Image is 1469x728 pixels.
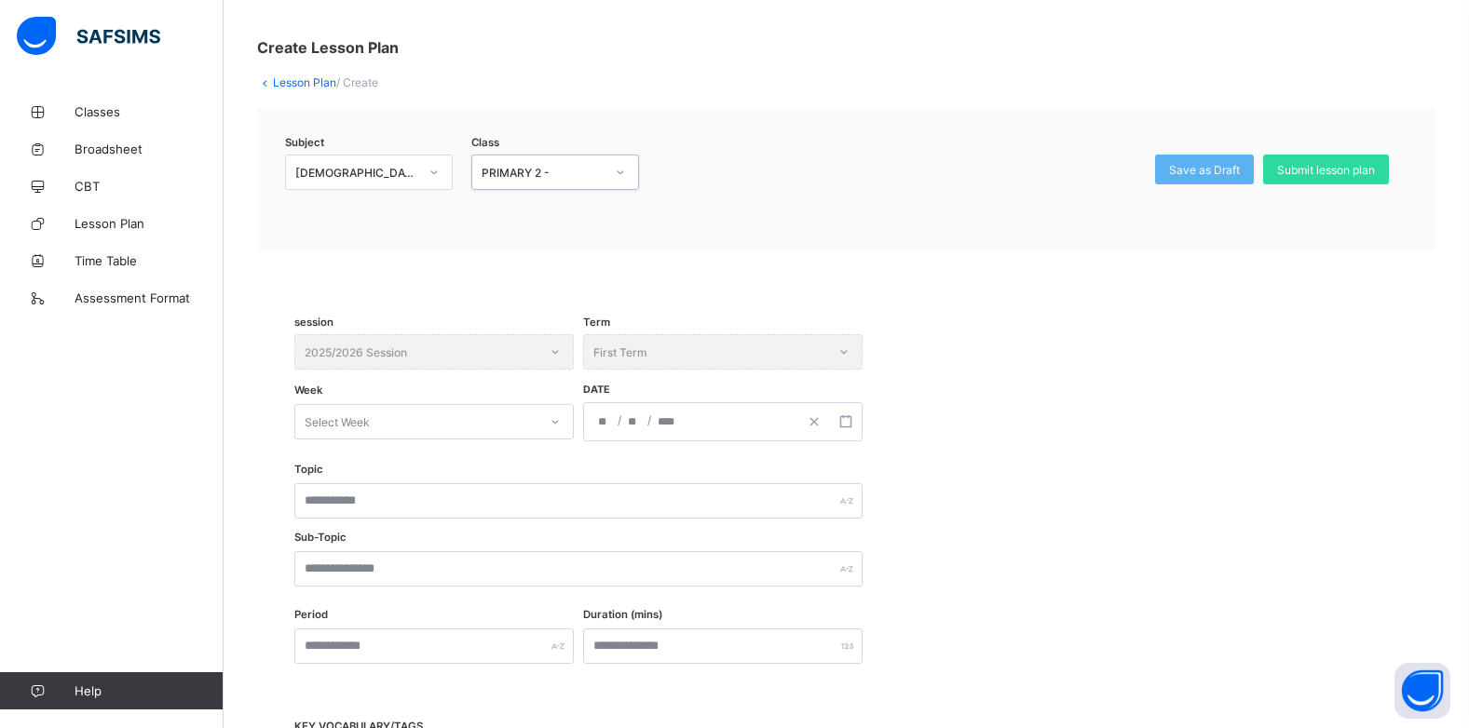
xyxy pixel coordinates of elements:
[305,404,370,439] div: Select Week
[295,166,418,180] div: [DEMOGRAPHIC_DATA] Reading (QRR)
[75,142,224,156] span: Broadsheet
[336,75,378,89] span: / Create
[646,412,653,428] span: /
[75,104,224,119] span: Classes
[294,531,347,544] label: Sub-Topic
[583,316,610,329] span: Term
[294,463,323,476] label: Topic
[583,608,662,621] label: Duration (mins)
[273,75,336,89] a: Lesson Plan
[75,216,224,231] span: Lesson Plan
[616,412,623,428] span: /
[257,38,399,57] span: Create Lesson Plan
[471,136,499,149] span: Class
[294,608,328,621] label: Period
[583,384,610,396] span: Date
[1277,163,1375,177] span: Submit lesson plan
[75,683,223,698] span: Help
[294,316,333,329] span: session
[285,136,324,149] span: Subject
[75,290,224,305] span: Assessment Format
[17,17,160,56] img: safsims
[75,253,224,268] span: Time Table
[1169,163,1240,177] span: Save as Draft
[1394,663,1450,719] button: Open asap
[294,384,322,397] span: Week
[75,179,224,194] span: CBT
[482,166,605,180] div: PRIMARY 2 -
